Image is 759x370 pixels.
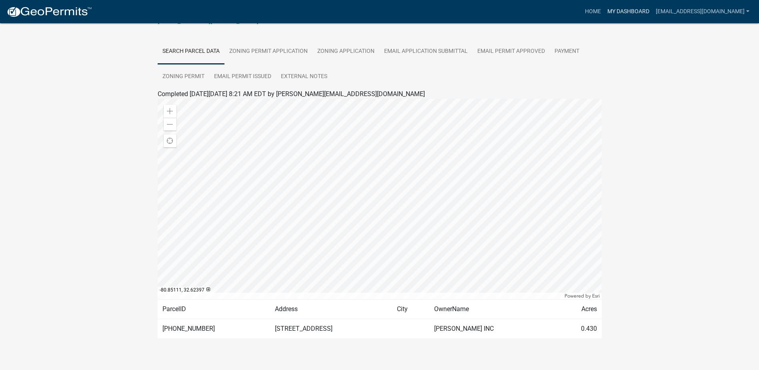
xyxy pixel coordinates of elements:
[164,118,176,131] div: Zoom out
[429,319,555,339] td: [PERSON_NAME] INC
[392,300,429,319] td: City
[550,39,584,64] a: Payment
[209,64,276,90] a: Email Permit Issued
[555,300,601,319] td: Acres
[158,319,270,339] td: [PHONE_NUMBER]
[582,4,604,19] a: Home
[158,64,209,90] a: Zoning Permit
[158,300,270,319] td: ParcelID
[379,39,473,64] a: Email Application Submittal
[592,293,600,299] a: Esri
[312,39,379,64] a: Zoning Application
[276,64,332,90] a: External Notes
[653,4,753,19] a: [EMAIL_ADDRESS][DOMAIN_NAME]
[270,319,392,339] td: [STREET_ADDRESS]
[473,39,550,64] a: Email Permit Approved
[164,135,176,147] div: Find my location
[158,39,224,64] a: Search Parcel Data
[158,90,425,98] span: Completed [DATE][DATE] 8:21 AM EDT by [PERSON_NAME][EMAIL_ADDRESS][DOMAIN_NAME]
[164,105,176,118] div: Zoom in
[429,300,555,319] td: OwnerName
[604,4,653,19] a: My Dashboard
[270,300,392,319] td: Address
[224,39,312,64] a: Zoning Permit Application
[555,319,601,339] td: 0.430
[563,293,602,299] div: Powered by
